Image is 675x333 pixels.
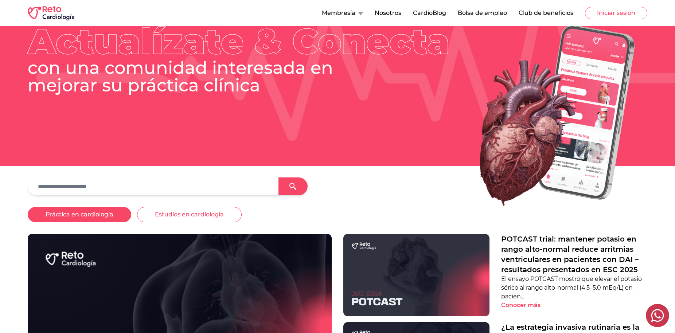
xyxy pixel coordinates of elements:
img: RETO Cardio Logo [28,6,74,20]
img: Heart [436,15,647,217]
img: POTCAST trial: mantener potasio en rango alto-normal reduce arritmias ventriculares en pacientes ... [343,234,489,316]
p: El ensayo POTCAST mostró que elevar el potasio sérico al rango alto-normal (4.5–5.0 mEq/L) en pac... [501,275,647,301]
button: Práctica en cardiología [28,207,131,222]
a: Conocer más [501,301,647,310]
button: Bolsa de empleo [458,9,507,17]
a: POTCAST trial: mantener potasio en rango alto-normal reduce arritmias ventriculares en pacientes ... [501,234,647,275]
p: Conocer más [501,301,541,310]
button: Conocer más [501,301,553,310]
button: Iniciar sesión [585,7,647,19]
button: Membresía [322,9,363,17]
button: CardioBlog [413,9,446,17]
button: Club de beneficios [519,9,573,17]
button: Nosotros [375,9,401,17]
button: Estudios en cardiología [137,207,242,222]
